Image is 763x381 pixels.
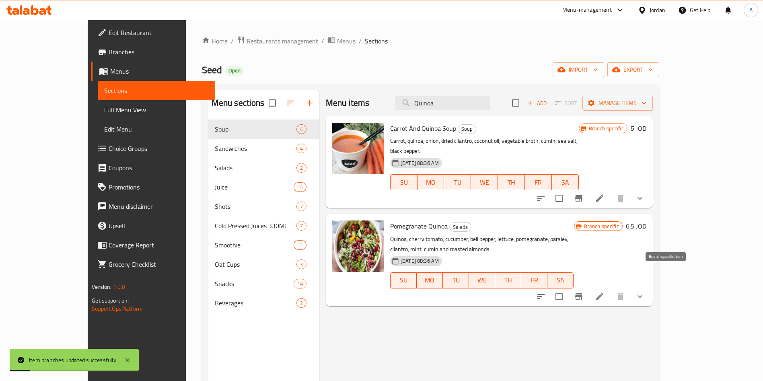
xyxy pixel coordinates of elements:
span: Full Menu View [104,105,209,115]
span: Salads [450,222,471,232]
button: FR [525,174,552,190]
span: SA [555,177,576,188]
li: / [231,36,234,46]
button: TH [495,272,521,288]
span: TU [446,274,466,286]
h6: 6.5 JOD [626,220,646,232]
svg: Show Choices [635,292,645,301]
span: SU [394,177,414,188]
p: Quinoa, cherry tomato, cucumber, bell pepper, lettuce, pomegranate, parsley, cilantro, mint, cumi... [390,234,574,254]
button: show more [630,287,650,306]
span: Coupons [109,163,209,173]
div: Cold Pressed Juices 330Ml7 [208,216,319,235]
span: Select section [507,95,524,111]
button: WE [471,174,498,190]
li: / [359,36,362,46]
button: FR [521,272,547,288]
div: Shots7 [208,197,319,216]
button: TH [498,174,525,190]
span: Juice [215,182,294,192]
span: Add [526,99,548,108]
a: Menu disclaimer [91,197,215,216]
span: WE [474,177,495,188]
span: FR [524,274,544,286]
span: Menus [337,36,356,46]
div: items [294,182,306,192]
span: Sort sections [281,93,300,113]
svg: Show Choices [635,194,645,203]
span: 14 [294,183,306,191]
span: Sections [104,86,209,95]
p: Carrot, quinoa, onion, dried cilantro, coconut oil, vegetable broth, cumin, sea salt, black pepper. [390,136,579,156]
span: Carrot And Quinoa Soup [390,122,456,134]
div: Snacks14 [208,274,319,293]
div: Salads2 [208,158,319,177]
span: 2 [297,299,306,307]
span: TH [501,177,522,188]
span: A [749,6,753,14]
span: 1.0.0 [113,282,125,292]
a: Choice Groups [91,139,215,158]
span: Sections [365,36,388,46]
a: Sections [98,81,215,100]
span: Edit Restaurant [109,28,209,37]
a: Edit menu item [595,292,605,301]
a: Menus [327,36,356,46]
span: FR [528,177,549,188]
button: Add section [300,93,319,113]
span: 7 [297,222,306,230]
span: Select to update [551,190,568,207]
button: SA [547,272,574,288]
span: 11 [294,241,306,249]
span: 3 [297,261,306,268]
h6: 5 JOD [631,123,646,134]
span: Seed [202,61,222,79]
div: Item branches updated successfully [29,356,116,365]
nav: breadcrumb [202,36,659,46]
span: Branch specific [586,125,627,132]
span: Pomegranate Quinoa [390,220,448,232]
a: Menus [91,62,215,81]
span: Cold Pressed Juices 330Ml [215,221,296,231]
h2: Menu sections [212,97,265,109]
a: Edit Restaurant [91,23,215,42]
span: SA [551,274,570,286]
a: Upsell [91,216,215,235]
div: items [296,298,306,308]
img: Pomegranate Quinoa [332,220,384,272]
span: Edit Menu [104,124,209,134]
a: Coupons [91,158,215,177]
a: Support.OpsPlatform [92,303,143,314]
button: Add [524,97,550,109]
span: 7 [297,203,306,210]
span: Menus [110,66,209,76]
span: Branches [109,47,209,57]
button: sort-choices [531,287,551,306]
a: Edit menu item [595,194,605,203]
div: Soup [458,124,476,134]
button: Branch-specific-item [569,189,588,208]
span: Version: [92,282,111,292]
div: items [296,202,306,211]
div: items [296,221,306,231]
span: Add item [524,97,550,109]
button: SU [390,272,417,288]
div: items [296,163,306,173]
button: WE [469,272,495,288]
div: Oat Cups3 [208,255,319,274]
button: MO [417,272,443,288]
div: items [296,259,306,269]
span: Snacks [215,279,294,288]
button: show more [630,189,650,208]
li: / [321,36,324,46]
span: Restaurants management [247,36,318,46]
div: Jordan [650,6,665,14]
span: Menu disclaimer [109,202,209,211]
button: Manage items [582,96,653,111]
span: [DATE] 08:36 AM [397,257,442,265]
span: Sandwiches [215,144,296,153]
span: Beverages [215,298,296,308]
